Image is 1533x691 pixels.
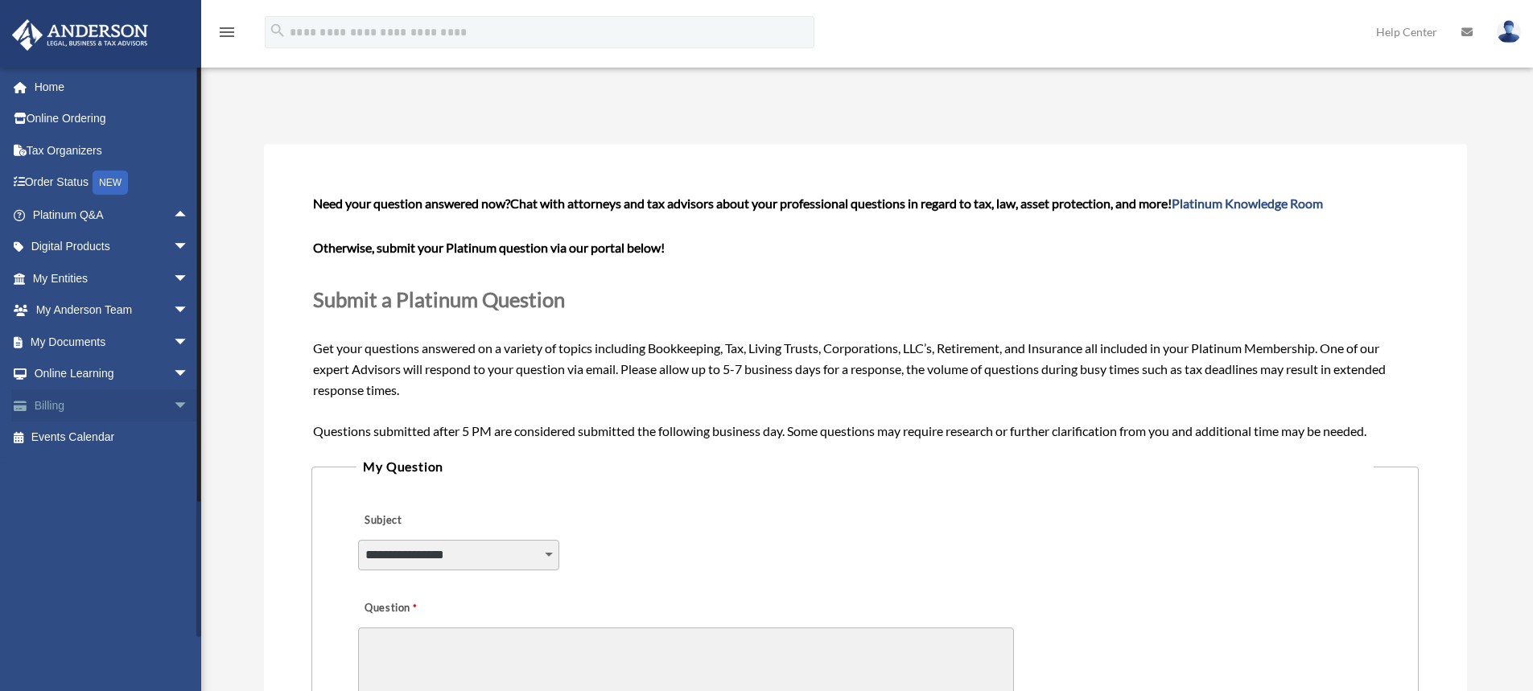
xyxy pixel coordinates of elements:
[11,389,213,422] a: Billingarrow_drop_down
[173,294,205,327] span: arrow_drop_down
[313,195,1416,438] span: Get your questions answered on a variety of topics including Bookkeeping, Tax, Living Trusts, Cor...
[313,195,510,211] span: Need your question answered now?
[217,23,237,42] i: menu
[173,231,205,264] span: arrow_drop_down
[11,71,213,103] a: Home
[7,19,153,51] img: Anderson Advisors Platinum Portal
[313,287,565,311] span: Submit a Platinum Question
[93,171,128,195] div: NEW
[217,28,237,42] a: menu
[11,103,213,135] a: Online Ordering
[11,134,213,167] a: Tax Organizers
[358,598,483,620] label: Question
[11,422,213,454] a: Events Calendar
[11,358,213,390] a: Online Learningarrow_drop_down
[173,262,205,295] span: arrow_drop_down
[356,455,1373,478] legend: My Question
[269,22,286,39] i: search
[1497,20,1521,43] img: User Pic
[11,231,213,263] a: Digital Productsarrow_drop_down
[11,294,213,327] a: My Anderson Teamarrow_drop_down
[173,199,205,232] span: arrow_drop_up
[173,389,205,422] span: arrow_drop_down
[358,510,511,533] label: Subject
[11,326,213,358] a: My Documentsarrow_drop_down
[173,358,205,391] span: arrow_drop_down
[1172,195,1323,211] a: Platinum Knowledge Room
[313,240,665,255] b: Otherwise, submit your Platinum question via our portal below!
[11,167,213,199] a: Order StatusNEW
[173,326,205,359] span: arrow_drop_down
[510,195,1323,211] span: Chat with attorneys and tax advisors about your professional questions in regard to tax, law, ass...
[11,262,213,294] a: My Entitiesarrow_drop_down
[11,199,213,231] a: Platinum Q&Aarrow_drop_up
